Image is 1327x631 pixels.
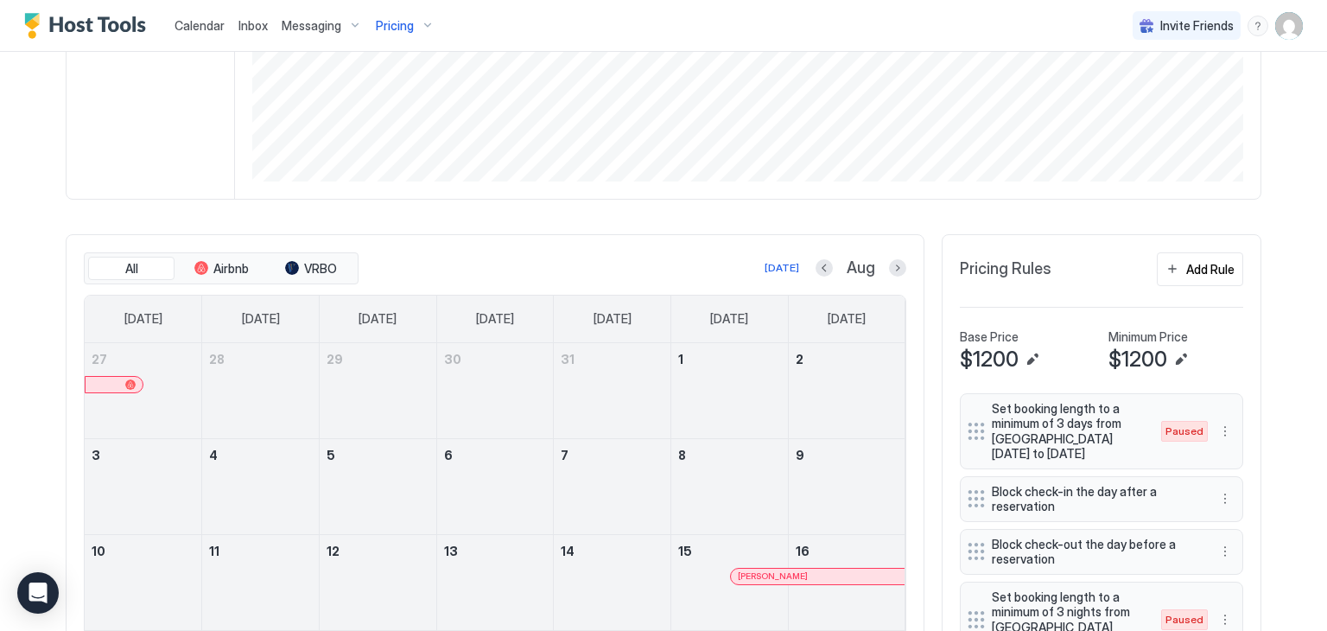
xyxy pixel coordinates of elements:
[789,535,905,567] a: August 16, 2025
[85,343,202,439] td: July 27, 2025
[796,352,803,366] span: 2
[327,448,335,462] span: 5
[202,439,319,471] a: August 4, 2025
[992,537,1197,567] span: Block check-out the day before a reservation
[554,439,670,471] a: August 7, 2025
[85,439,201,471] a: August 3, 2025
[789,439,905,471] a: August 9, 2025
[960,329,1019,345] span: Base Price
[202,343,320,439] td: July 28, 2025
[341,296,414,342] a: Tuesday
[796,448,804,462] span: 9
[576,296,649,342] a: Thursday
[320,535,436,567] a: August 12, 2025
[124,311,162,327] span: [DATE]
[1160,18,1234,34] span: Invite Friends
[1108,347,1167,373] span: $1200
[671,535,788,567] a: August 15, 2025
[671,343,788,375] a: August 1, 2025
[765,260,799,276] div: [DATE]
[738,570,898,582] div: [PERSON_NAME]
[738,570,808,582] span: [PERSON_NAME]
[710,311,748,327] span: [DATE]
[561,448,568,462] span: 7
[788,534,905,630] td: August 16, 2025
[24,13,154,39] a: Host Tools Logo
[796,544,810,558] span: 16
[444,448,453,462] span: 6
[85,534,202,630] td: August 10, 2025
[327,544,340,558] span: 12
[960,259,1051,279] span: Pricing Rules
[238,18,268,33] span: Inbox
[561,544,575,558] span: 14
[178,257,264,281] button: Airbnb
[1215,541,1235,562] div: menu
[554,438,671,534] td: August 7, 2025
[828,311,866,327] span: [DATE]
[282,18,341,34] span: Messaging
[678,544,692,558] span: 15
[175,18,225,33] span: Calendar
[327,352,343,366] span: 29
[444,544,458,558] span: 13
[268,257,354,281] button: VRBO
[992,484,1197,514] span: Block check-in the day after a reservation
[554,343,671,439] td: July 31, 2025
[816,259,833,277] button: Previous month
[788,438,905,534] td: August 9, 2025
[1215,421,1235,442] div: menu
[107,296,180,342] a: Sunday
[242,311,280,327] span: [DATE]
[202,438,320,534] td: August 4, 2025
[17,572,59,614] div: Open Intercom Messenger
[554,343,670,375] a: July 31, 2025
[992,401,1144,462] span: Set booking length to a minimum of 3 days from [GEOGRAPHIC_DATA][DATE] to [DATE]
[437,343,554,375] a: July 30, 2025
[1215,421,1235,442] button: More options
[319,534,436,630] td: August 12, 2025
[671,534,789,630] td: August 15, 2025
[810,296,883,342] a: Saturday
[594,311,632,327] span: [DATE]
[561,352,575,366] span: 31
[209,352,225,366] span: 28
[202,534,320,630] td: August 11, 2025
[92,352,107,366] span: 27
[84,252,359,285] div: tab-group
[436,534,554,630] td: August 13, 2025
[960,347,1019,373] span: $1200
[1215,609,1235,630] div: menu
[1108,329,1188,345] span: Minimum Price
[671,343,789,439] td: August 1, 2025
[671,438,789,534] td: August 8, 2025
[789,343,905,375] a: August 2, 2025
[319,438,436,534] td: August 5, 2025
[225,296,297,342] a: Monday
[1186,260,1235,278] div: Add Rule
[88,257,175,281] button: All
[238,16,268,35] a: Inbox
[320,439,436,471] a: August 5, 2025
[125,261,138,277] span: All
[788,343,905,439] td: August 2, 2025
[92,448,100,462] span: 3
[1275,12,1303,40] div: User profile
[213,261,249,277] span: Airbnb
[554,534,671,630] td: August 14, 2025
[320,343,436,375] a: July 29, 2025
[436,343,554,439] td: July 30, 2025
[319,343,436,439] td: July 29, 2025
[1157,252,1243,286] button: Add Rule
[889,259,906,277] button: Next month
[1171,349,1191,370] button: Edit
[209,448,218,462] span: 4
[678,448,686,462] span: 8
[476,311,514,327] span: [DATE]
[202,343,319,375] a: July 28, 2025
[762,258,802,278] button: [DATE]
[359,311,397,327] span: [DATE]
[85,535,201,567] a: August 10, 2025
[1248,16,1268,36] div: menu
